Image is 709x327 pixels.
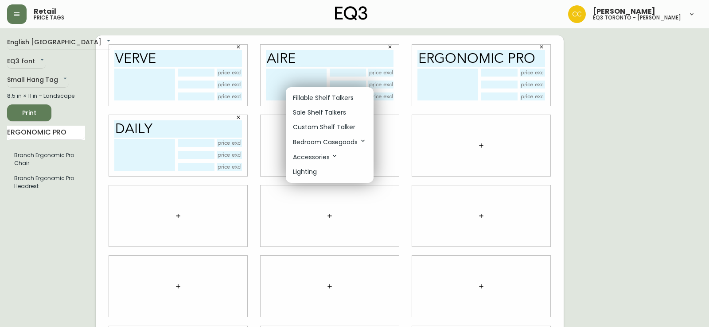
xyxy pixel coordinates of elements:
[293,137,366,147] p: Bedroom Casegoods
[121,33,147,41] input: price excluding $
[293,93,354,103] p: Fillable Shelf Talkers
[293,167,317,177] p: Lighting
[121,57,147,65] input: price excluding $
[293,108,346,117] p: Sale Shelf Talkers
[121,45,147,53] input: price excluding $
[293,123,355,132] p: Custom Shelf Talker
[293,152,338,162] p: Accessories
